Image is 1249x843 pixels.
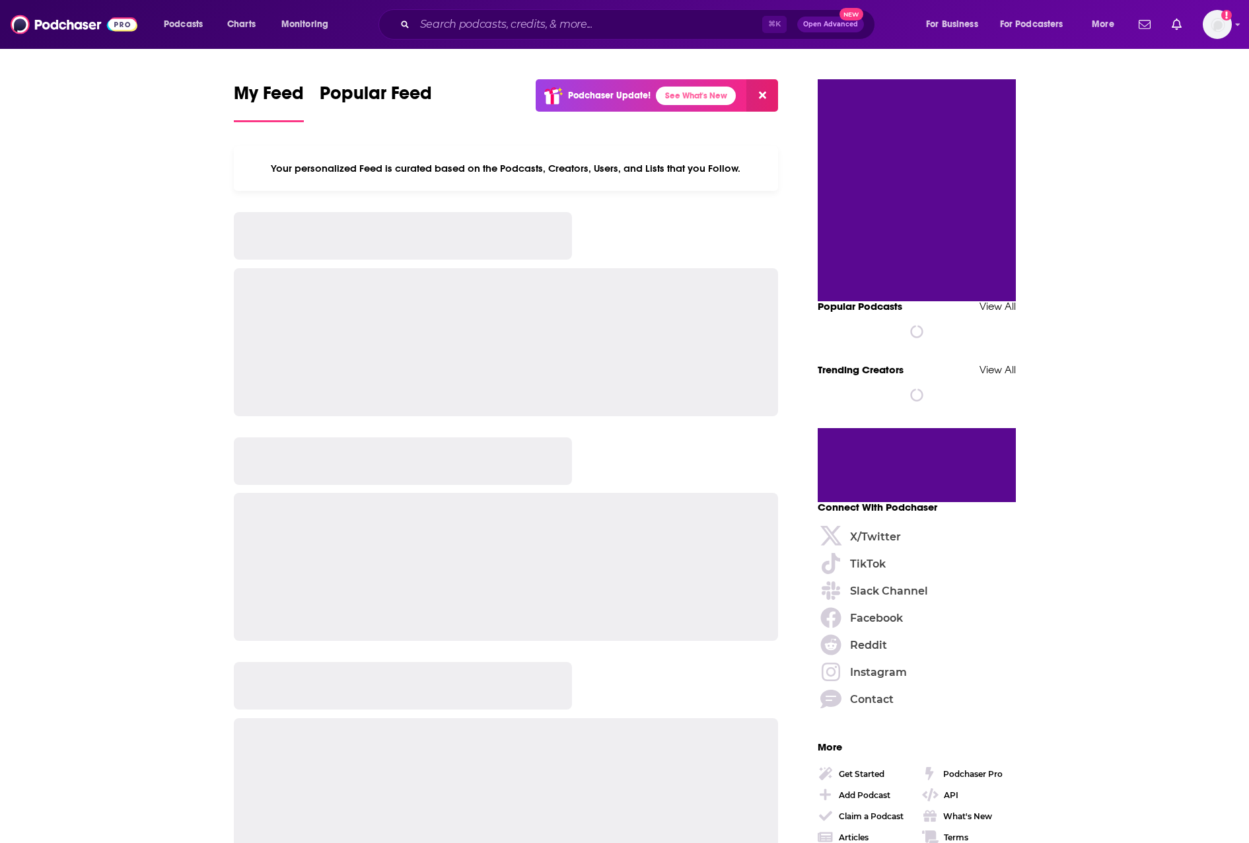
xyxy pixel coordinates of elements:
[227,15,256,34] span: Charts
[1166,13,1187,36] a: Show notifications dropdown
[944,790,958,800] div: API
[272,14,345,35] button: open menu
[818,501,937,513] span: Connect With Podchaser
[281,15,328,34] span: Monitoring
[415,14,762,35] input: Search podcasts, credits, & more...
[818,688,1016,710] a: Contact
[926,15,978,34] span: For Business
[818,363,904,376] a: Trending Creators
[818,553,1016,575] a: TikTok
[818,661,1016,683] a: Instagram
[803,21,858,28] span: Open Advanced
[1203,10,1232,39] img: User Profile
[943,811,992,821] div: What's New
[818,526,1016,548] a: X/Twitter
[818,607,1016,629] a: Facebook
[234,82,304,122] a: My Feed
[850,667,907,678] span: Instagram
[1092,15,1114,34] span: More
[234,82,304,112] span: My Feed
[922,787,1016,803] a: API
[320,82,432,122] a: Popular Feed
[818,634,1016,656] a: Reddit
[943,769,1003,779] div: Podchaser Pro
[818,580,1016,602] a: Slack Channel
[818,300,902,312] a: Popular Podcasts
[850,694,894,705] span: Contact
[656,87,736,105] a: See What's New
[320,82,432,112] span: Popular Feed
[1203,10,1232,39] button: Show profile menu
[1083,14,1131,35] button: open menu
[164,15,203,34] span: Podcasts
[850,586,928,597] span: Slack Channel
[839,811,904,821] div: Claim a Podcast
[922,808,1016,824] a: What's New
[568,90,651,101] p: Podchaser Update!
[839,832,869,842] div: Articles
[839,8,863,20] span: New
[1000,15,1063,34] span: For Podcasters
[980,300,1016,312] a: View All
[980,363,1016,376] a: View All
[991,14,1083,35] button: open menu
[850,532,901,542] span: X/Twitter
[219,14,264,35] a: Charts
[818,808,911,824] a: Claim a Podcast
[234,146,779,191] div: Your personalized Feed is curated based on the Podcasts, Creators, Users, and Lists that you Follow.
[797,17,864,32] button: Open AdvancedNew
[11,12,137,37] img: Podchaser - Follow, Share and Rate Podcasts
[917,14,995,35] button: open menu
[850,559,886,569] span: TikTok
[818,741,842,753] span: More
[1203,10,1232,39] span: Logged in as TrevorC
[922,766,1016,782] a: Podchaser Pro
[839,769,884,779] div: Get Started
[391,9,888,40] div: Search podcasts, credits, & more...
[762,16,787,33] span: ⌘ K
[1133,13,1156,36] a: Show notifications dropdown
[850,640,887,651] span: Reddit
[818,787,911,803] a: Add Podcast
[944,832,968,842] div: Terms
[1221,10,1232,20] svg: Add a profile image
[155,14,220,35] button: open menu
[850,613,903,624] span: Facebook
[839,790,890,800] div: Add Podcast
